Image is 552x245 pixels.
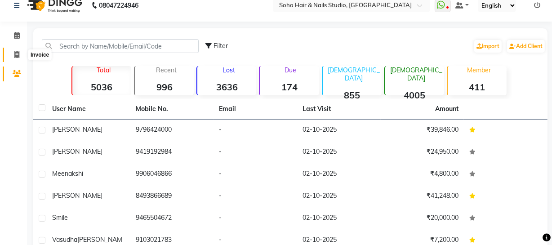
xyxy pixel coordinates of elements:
[381,186,464,208] td: ₹41,248.00
[130,186,214,208] td: 8493866689
[323,89,382,101] strong: 855
[381,208,464,230] td: ₹20,000.00
[130,99,214,120] th: Mobile No.
[297,186,381,208] td: 02-10-2025
[297,99,381,120] th: Last Visit
[52,214,68,222] span: Smile
[297,120,381,142] td: 02-10-2025
[130,142,214,164] td: 9419192984
[260,81,319,93] strong: 174
[262,66,319,74] p: Due
[52,236,77,244] span: Vasudha
[197,81,256,93] strong: 3636
[52,169,83,178] span: meenakshi
[72,81,131,93] strong: 5036
[130,120,214,142] td: 9796424000
[214,164,297,186] td: -
[326,66,382,82] p: [DEMOGRAPHIC_DATA]
[214,142,297,164] td: -
[42,39,199,53] input: Search by Name/Mobile/Email/Code
[201,66,256,74] p: Lost
[214,42,228,50] span: Filter
[76,66,131,74] p: Total
[385,89,444,101] strong: 4005
[507,40,545,53] a: Add Client
[381,142,464,164] td: ₹24,950.00
[474,40,502,53] a: Import
[448,81,507,93] strong: 411
[297,164,381,186] td: 02-10-2025
[52,192,102,200] span: [PERSON_NAME]
[214,186,297,208] td: -
[28,49,51,60] div: Invoice
[135,81,194,93] strong: 996
[47,99,130,120] th: User Name
[381,120,464,142] td: ₹39,846.00
[297,142,381,164] td: 02-10-2025
[451,66,507,74] p: Member
[214,120,297,142] td: -
[214,208,297,230] td: -
[130,164,214,186] td: 9906046866
[389,66,444,82] p: [DEMOGRAPHIC_DATA]
[52,147,102,156] span: [PERSON_NAME]
[381,164,464,186] td: ₹4,800.00
[214,99,297,120] th: Email
[430,99,464,119] th: Amount
[52,125,102,134] span: [PERSON_NAME]
[130,208,214,230] td: 9465504672
[297,208,381,230] td: 02-10-2025
[138,66,194,74] p: Recent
